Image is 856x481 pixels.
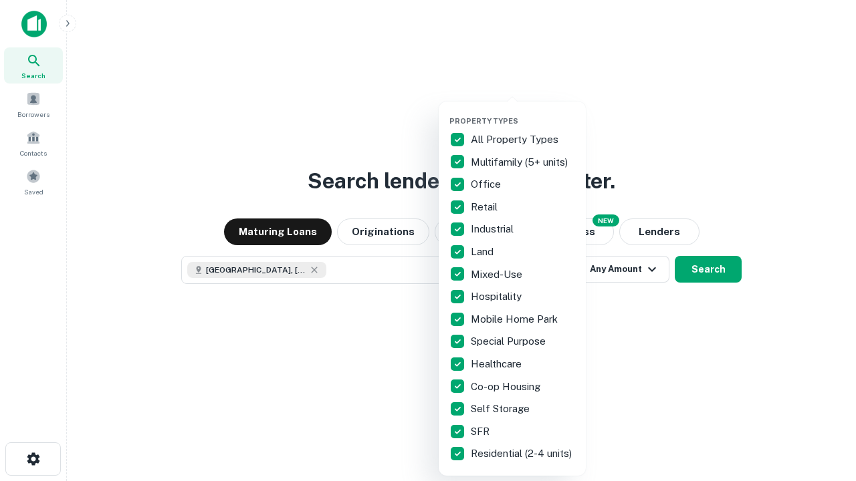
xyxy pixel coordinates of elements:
[471,424,492,440] p: SFR
[471,401,532,417] p: Self Storage
[471,311,560,327] p: Mobile Home Park
[471,333,548,349] p: Special Purpose
[471,289,524,305] p: Hospitality
[471,267,525,283] p: Mixed-Use
[471,199,500,215] p: Retail
[471,244,496,260] p: Land
[449,117,518,125] span: Property Types
[471,356,524,372] p: Healthcare
[471,379,543,395] p: Co-op Housing
[471,446,574,462] p: Residential (2-4 units)
[471,221,516,237] p: Industrial
[471,176,504,192] p: Office
[471,154,570,170] p: Multifamily (5+ units)
[789,374,856,438] iframe: Chat Widget
[471,132,561,148] p: All Property Types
